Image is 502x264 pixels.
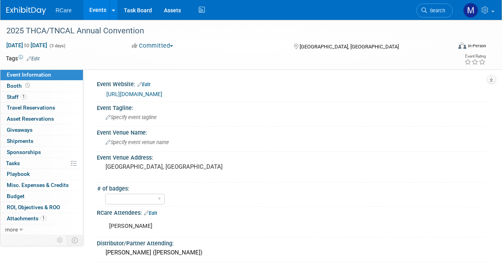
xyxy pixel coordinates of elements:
a: Misc. Expenses & Credits [0,180,83,191]
span: Giveaways [7,127,33,133]
span: Travel Reservations [7,104,55,111]
div: In-Person [467,43,486,49]
span: Misc. Expenses & Credits [7,182,69,188]
a: Tasks [0,158,83,169]
img: ExhibitDay [6,7,46,15]
span: Sponsorships [7,149,41,155]
a: Edit [27,56,40,62]
a: Travel Reservations [0,102,83,113]
span: Staff [7,94,27,100]
a: Search [416,4,453,17]
a: Budget [0,191,83,202]
span: 1 [40,215,46,221]
div: RCare Attendees: [97,207,486,217]
a: Attachments1 [0,213,83,224]
div: [PERSON_NAME] [104,218,409,234]
div: [PERSON_NAME] ([PERSON_NAME]) [103,247,480,259]
td: Toggle Event Tabs [67,235,83,245]
div: Distributor/Partner Attending: [97,237,486,247]
span: more [5,226,18,233]
div: # of badges: [97,183,483,193]
a: Booth [0,81,83,91]
a: Event Information [0,69,83,80]
span: RCare [56,7,71,13]
a: Edit [137,82,150,87]
span: Booth not reserved yet [24,83,31,89]
img: Mila Vasquez [463,3,478,18]
a: Shipments [0,136,83,146]
span: ROI, Objectives & ROO [7,204,60,210]
span: Attachments [7,215,46,222]
span: Specify event tagline [106,114,157,120]
div: Event Tagline: [97,102,486,112]
a: more [0,224,83,235]
img: Format-Inperson.png [458,42,466,49]
span: (3 days) [49,43,65,48]
span: Specify event venue name [106,139,169,145]
td: Personalize Event Tab Strip [53,235,67,245]
span: [GEOGRAPHIC_DATA], [GEOGRAPHIC_DATA] [300,44,399,50]
span: 1 [21,94,27,100]
span: Tasks [6,160,20,166]
div: Event Website: [97,78,486,89]
a: Giveaways [0,125,83,135]
div: Event Format [416,41,486,53]
span: Budget [7,193,25,199]
td: Tags [6,54,40,62]
span: Playbook [7,171,30,177]
span: Shipments [7,138,33,144]
div: 2025 THCA/TNCAL Annual Convention [4,24,445,38]
div: Event Venue Address: [97,152,486,162]
button: Committed [129,42,176,50]
span: Asset Reservations [7,116,54,122]
a: Sponsorships [0,147,83,158]
pre: [GEOGRAPHIC_DATA], [GEOGRAPHIC_DATA] [106,163,250,170]
span: to [23,42,31,48]
span: Event Information [7,71,51,78]
a: Edit [144,210,157,216]
span: [DATE] [DATE] [6,42,48,49]
div: Event Rating [464,54,486,58]
a: Staff1 [0,92,83,102]
a: Asset Reservations [0,114,83,124]
span: Search [427,8,445,13]
a: [URL][DOMAIN_NAME] [106,91,162,97]
a: Playbook [0,169,83,179]
div: Event Venue Name: [97,127,486,137]
span: Booth [7,83,31,89]
a: ROI, Objectives & ROO [0,202,83,213]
